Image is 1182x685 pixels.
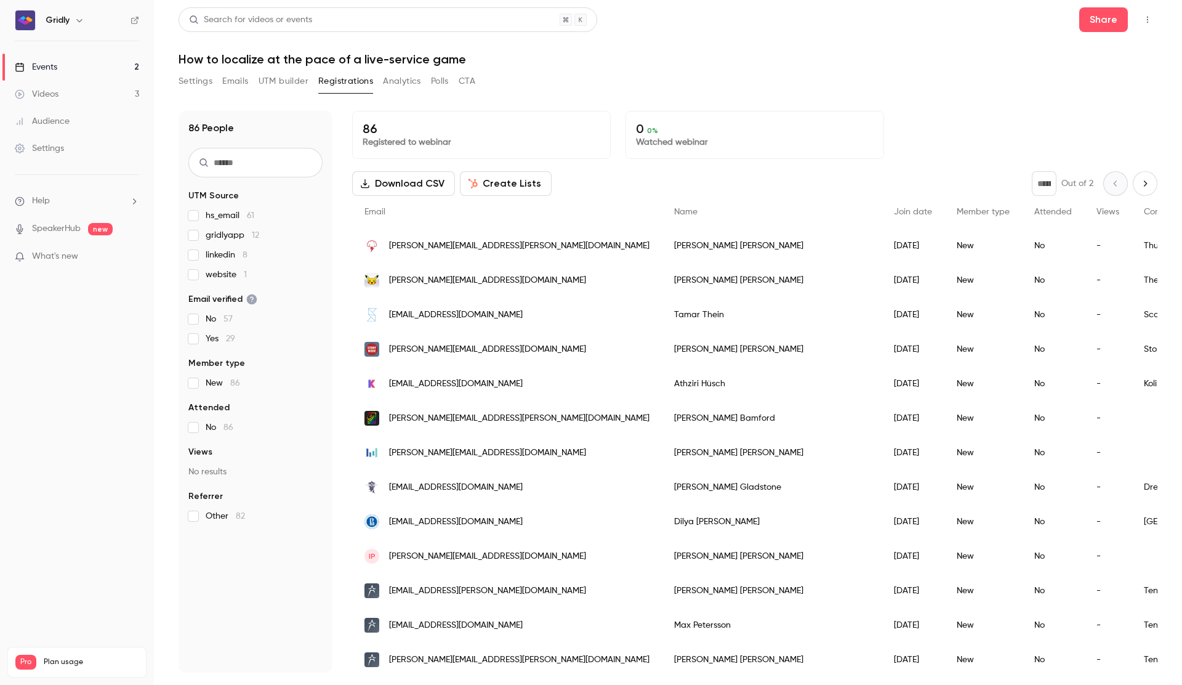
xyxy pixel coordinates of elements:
[383,71,421,91] button: Analytics
[223,315,233,323] span: 57
[1084,263,1132,298] div: -
[1022,608,1084,642] div: No
[662,539,882,574] div: [PERSON_NAME] [PERSON_NAME]
[206,510,245,522] span: Other
[230,379,240,387] span: 86
[223,423,233,432] span: 86
[1022,470,1084,505] div: No
[662,642,882,677] div: [PERSON_NAME] [PERSON_NAME]
[944,263,1022,298] div: New
[88,223,113,235] span: new
[236,512,245,521] span: 82
[1022,505,1084,539] div: No
[1084,229,1132,263] div: -
[389,481,523,494] span: [EMAIL_ADDRESS][DOMAIN_NAME]
[15,142,64,155] div: Settings
[944,574,1022,608] div: New
[179,52,1157,67] h1: How to localize at the pace of a live-service game
[46,14,70,26] h6: Gridly
[389,412,649,425] span: [PERSON_NAME][EMAIL_ADDRESS][PERSON_NAME][DOMAIN_NAME]
[674,208,698,216] span: Name
[259,71,308,91] button: UTM builder
[363,121,600,136] p: 86
[882,642,944,677] div: [DATE]
[15,655,36,670] span: Pro
[364,514,379,529] img: edu.hse.ru
[389,274,586,287] span: [PERSON_NAME][EMAIL_ADDRESS][DOMAIN_NAME]
[389,619,523,632] span: [EMAIL_ADDRESS][DOMAIN_NAME]
[188,490,223,503] span: Referrer
[894,208,932,216] span: Join date
[944,298,1022,332] div: New
[1096,208,1119,216] span: Views
[1034,208,1072,216] span: Attended
[318,71,373,91] button: Registrations
[1079,7,1128,32] button: Share
[460,171,552,196] button: Create Lists
[944,332,1022,367] div: New
[389,309,523,322] span: [EMAIL_ADDRESS][DOMAIN_NAME]
[431,71,449,91] button: Polls
[244,270,247,279] span: 1
[1084,539,1132,574] div: -
[1022,436,1084,470] div: No
[1022,642,1084,677] div: No
[364,480,379,495] img: dreamhaven.com
[662,367,882,401] div: Athziri Hüsch
[364,445,379,460] img: bytedance.com
[32,250,78,263] span: What's new
[636,136,874,148] p: Watched webinar
[1022,229,1084,263] div: No
[206,377,240,389] span: New
[957,208,1010,216] span: Member type
[1022,298,1084,332] div: No
[1022,367,1084,401] div: No
[882,298,944,332] div: [DATE]
[363,136,600,148] p: Registered to webinar
[188,293,257,306] span: Email verified
[882,470,944,505] div: [DATE]
[636,121,874,136] p: 0
[1084,608,1132,642] div: -
[662,436,882,470] div: [PERSON_NAME] [PERSON_NAME]
[189,14,312,26] div: Search for videos or events
[15,10,35,30] img: Gridly
[188,121,234,136] h1: 86 People
[662,608,882,642] div: Max Petersson
[252,231,259,240] span: 12
[944,436,1022,470] div: New
[662,401,882,436] div: [PERSON_NAME] Bamford
[206,313,233,325] span: No
[1084,332,1132,367] div: -
[1022,574,1084,608] div: No
[364,411,379,426] img: dsdambuster.com
[662,505,882,539] div: Dilya [PERSON_NAME]
[944,608,1022,642] div: New
[1084,574,1132,608] div: -
[1022,401,1084,436] div: No
[647,126,658,135] span: 0 %
[662,332,882,367] div: [PERSON_NAME] [PERSON_NAME]
[352,171,455,196] button: Download CSV
[944,505,1022,539] div: New
[247,211,254,220] span: 61
[15,88,58,100] div: Videos
[882,229,944,263] div: [DATE]
[188,402,230,414] span: Attended
[662,574,882,608] div: [PERSON_NAME] [PERSON_NAME]
[206,269,247,281] span: website
[15,195,139,208] li: help-dropdown-opener
[944,401,1022,436] div: New
[389,240,649,253] span: [PERSON_NAME][EMAIL_ADDRESS][PERSON_NAME][DOMAIN_NAME]
[389,585,586,598] span: [EMAIL_ADDRESS][PERSON_NAME][DOMAIN_NAME]
[389,447,586,460] span: [PERSON_NAME][EMAIL_ADDRESS][DOMAIN_NAME]
[364,307,379,322] img: scopely.com
[364,618,379,633] img: tenstarsimulation.com
[364,273,379,288] img: pokemon.com
[364,376,379,391] img: kolibrigames.com
[206,249,247,261] span: linkedin
[882,401,944,436] div: [DATE]
[1084,470,1132,505] div: -
[1022,263,1084,298] div: No
[944,642,1022,677] div: New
